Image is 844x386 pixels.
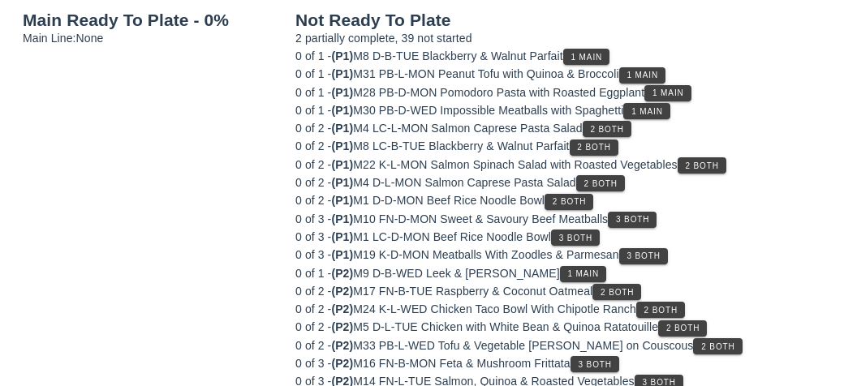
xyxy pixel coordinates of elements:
[295,212,331,225] span: 0 of 3 -
[295,67,331,80] span: 0 of 1 -
[665,324,700,332] span: 2 Both
[623,103,670,119] button: 1 Main
[331,139,353,152] span: (P1)
[331,158,353,171] span: (P1)
[570,139,618,156] button: 2 Both
[295,302,331,315] span: 0 of 2 -
[560,266,606,282] button: 1 Main
[331,339,353,352] span: (P2)
[331,212,353,225] span: (P1)
[644,85,691,101] button: 1 Main
[658,320,707,337] button: 2 Both
[295,318,821,336] div: M5 D-L-TUE Chicken with White Bean & Quinoa Ratatouille
[295,230,331,243] span: 0 of 3 -
[295,104,331,117] span: 0 of 1 -
[295,156,821,174] div: M22 K-L-MON Salmon Spinach Salad with Roasted Vegetables
[331,302,353,315] span: (P2)
[578,360,612,369] span: 3 Both
[76,32,104,45] span: None
[592,284,641,300] button: 2 Both
[678,157,726,174] button: 2 Both
[331,230,353,243] span: (P1)
[295,282,821,300] div: M17 FN-B-TUE Raspberry & Coconut Oatmeal
[652,88,684,97] span: 1 Main
[295,65,821,83] div: M31 PB-L-MON Peanut Tofu with Quinoa & Broccoli
[331,320,353,333] span: (P2)
[295,357,331,370] span: 0 of 3 -
[23,11,276,29] h2: Main Ready To Plate - 0%
[600,288,634,297] span: 2 Both
[685,161,719,170] span: 2 Both
[331,49,353,62] span: (P1)
[295,11,821,29] h2: Not Ready To Plate
[295,47,821,65] div: M8 D-B-TUE Blackberry & Walnut Parfait
[331,267,353,280] span: (P2)
[295,246,821,264] div: M19 K-D-MON Meatballs With Zoodles & Parmesan
[295,264,821,282] div: M9 D-B-WED Leek & [PERSON_NAME]
[295,300,821,318] div: M24 K-L-WED Chicken Taco Bowl With Chipotle Ranch
[295,337,821,354] div: M33 PB-L-WED Tofu & Vegetable [PERSON_NAME] on Couscous
[295,194,331,207] span: 0 of 2 -
[295,210,821,228] div: M10 FN-D-MON Sweet & Savoury Beef Meatballs
[295,122,331,135] span: 0 of 2 -
[693,338,742,354] button: 2 Both
[331,67,353,80] span: (P1)
[295,267,331,280] span: 0 of 1 -
[295,137,821,155] div: M8 LC-B-TUE Blackberry & Walnut Parfait
[619,67,665,84] button: 1 Main
[571,356,619,372] button: 3 Both
[558,234,592,242] span: 3 Both
[583,121,631,137] button: 2 Both
[331,104,353,117] span: (P1)
[644,306,678,315] span: 2 Both
[295,139,331,152] span: 0 of 2 -
[576,143,610,152] span: 2 Both
[571,53,603,62] span: 1 Main
[576,175,625,191] button: 2 Both
[619,248,668,264] button: 3 Both
[545,194,593,210] button: 2 Both
[331,194,353,207] span: (P1)
[608,212,657,228] button: 3 Both
[551,229,600,246] button: 3 Both
[295,285,331,298] span: 0 of 2 -
[700,342,734,351] span: 2 Both
[295,339,331,352] span: 0 of 2 -
[567,269,600,278] span: 1 Main
[631,107,663,116] span: 1 Main
[627,251,661,260] span: 3 Both
[295,174,821,191] div: M4 D-L-MON Salmon Caprese Pasta Salad
[589,125,623,134] span: 2 Both
[295,248,331,261] span: 0 of 3 -
[295,84,821,101] div: M28 PB-D-MON Pomodoro Pasta with Roasted Eggplant
[295,176,331,189] span: 0 of 2 -
[563,49,609,65] button: 1 Main
[636,302,685,318] button: 2 Both
[331,248,353,261] span: (P1)
[295,158,331,171] span: 0 of 2 -
[552,197,586,206] span: 2 Both
[331,122,353,135] span: (P1)
[295,119,821,137] div: M4 LC-L-MON Salmon Caprese Pasta Salad
[295,191,821,209] div: M1 D-D-MON Beef Rice Noodle Bowl
[295,101,821,119] div: M30 PB-D-WED Impossible Meatballs with Spaghetti
[295,320,331,333] span: 0 of 2 -
[295,354,821,372] div: M16 FN-B-MON Feta & Mushroom Frittata
[615,215,649,224] span: 3 Both
[295,49,331,62] span: 0 of 1 -
[331,357,353,370] span: (P2)
[331,176,353,189] span: (P1)
[295,86,331,99] span: 0 of 1 -
[331,86,353,99] span: (P1)
[295,228,821,246] div: M1 LC-D-MON Beef Rice Noodle Bowl
[627,71,659,79] span: 1 Main
[583,179,618,188] span: 2 Both
[331,285,353,298] span: (P2)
